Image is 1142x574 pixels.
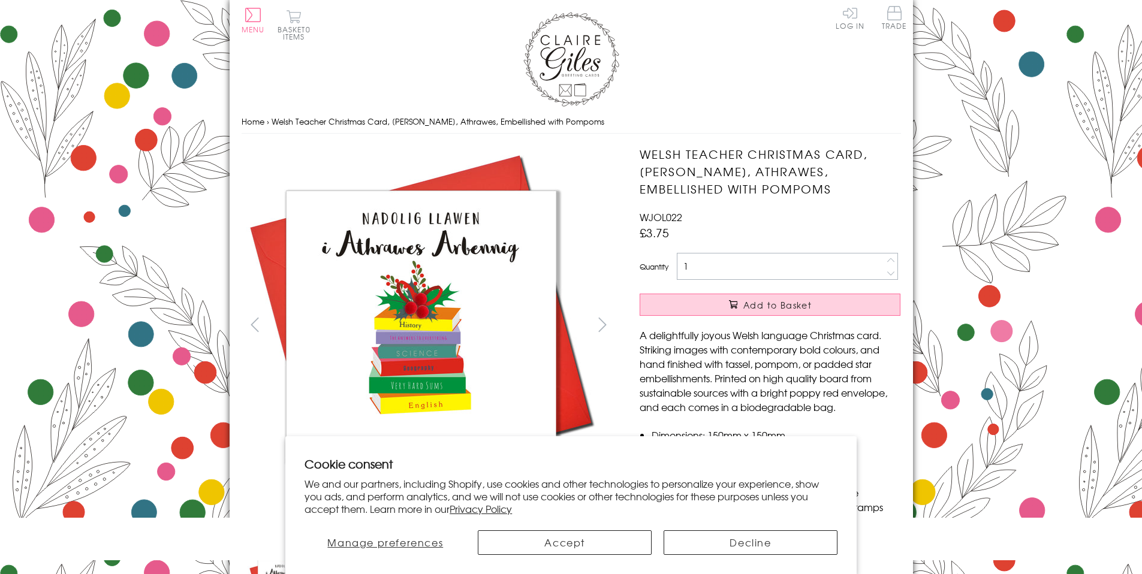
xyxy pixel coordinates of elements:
span: £3.75 [640,224,669,241]
p: We and our partners, including Shopify, use cookies and other technologies to personalize your ex... [305,478,837,515]
img: Welsh Teacher Christmas Card, Nadolig Llawen, Athrawes, Embellished with Pompoms [616,146,975,505]
button: Basket0 items [278,10,311,40]
nav: breadcrumbs [242,110,901,134]
img: Claire Giles Greetings Cards [523,12,619,107]
p: A delightfully joyous Welsh language Christmas card. Striking images with contemporary bold colou... [640,328,900,414]
h1: Welsh Teacher Christmas Card, [PERSON_NAME], Athrawes, Embellished with Pompoms [640,146,900,197]
a: Privacy Policy [450,502,512,516]
button: Accept [478,530,652,555]
span: › [267,116,269,127]
label: Quantity [640,261,668,272]
h2: Cookie consent [305,455,837,472]
span: 0 items [283,24,311,42]
button: Menu [242,8,265,33]
img: Welsh Teacher Christmas Card, Nadolig Llawen, Athrawes, Embellished with Pompoms [241,146,601,505]
span: Welsh Teacher Christmas Card, [PERSON_NAME], Athrawes, Embellished with Pompoms [272,116,604,127]
span: Manage preferences [327,535,443,549]
button: next [589,311,616,338]
span: WJOL022 [640,210,682,224]
button: Add to Basket [640,294,900,316]
a: Home [242,116,264,127]
a: Log In [836,6,864,29]
button: Manage preferences [305,530,466,555]
button: prev [242,311,269,338]
li: Dimensions: 150mm x 150mm [652,428,900,442]
a: Trade [882,6,907,32]
span: Trade [882,6,907,29]
button: Decline [664,530,837,555]
span: Add to Basket [743,299,812,311]
span: Menu [242,24,265,35]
